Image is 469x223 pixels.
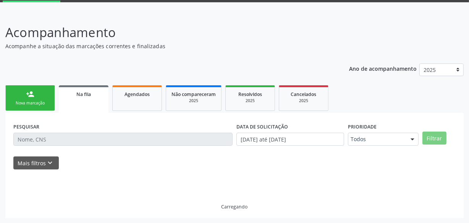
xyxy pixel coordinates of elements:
[291,91,317,98] span: Cancelados
[285,98,323,104] div: 2025
[351,135,403,143] span: Todos
[422,132,446,145] button: Filtrar
[13,121,39,133] label: PESQUISAR
[125,91,150,98] span: Agendados
[348,121,377,133] label: Prioridade
[222,203,248,210] div: Carregando
[5,23,326,42] p: Acompanhamento
[11,100,49,106] div: Nova marcação
[13,156,59,170] button: Mais filtroskeyboard_arrow_down
[238,91,262,98] span: Resolvidos
[236,121,288,133] label: DATA DE SOLICITAÇÃO
[236,133,344,146] input: Selecione um intervalo
[171,91,216,98] span: Não compareceram
[46,159,55,167] i: keyboard_arrow_down
[231,98,269,104] div: 2025
[171,98,216,104] div: 2025
[13,133,233,146] input: Nome, CNS
[5,42,326,50] p: Acompanhe a situação das marcações correntes e finalizadas
[76,91,91,98] span: Na fila
[26,90,34,98] div: person_add
[349,63,417,73] p: Ano de acompanhamento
